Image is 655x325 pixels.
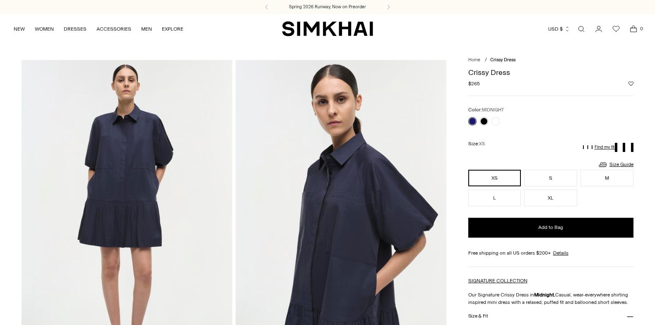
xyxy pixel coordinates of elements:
[580,170,633,186] button: M
[479,141,485,147] span: XS
[96,20,131,38] a: ACCESSORIES
[468,313,488,319] h3: Size & Fit
[468,140,485,148] label: Size:
[468,69,633,76] h1: Crissy Dress
[629,81,633,86] button: Add to Wishlist
[468,190,521,206] button: L
[468,292,628,305] span: Casual, wear-everywhere shirting inspired mini dress with a relaxed, puffed fit and ballooned sho...
[35,20,54,38] a: WOMEN
[141,20,152,38] a: MEN
[482,107,504,113] span: MIDNIGHT
[468,57,480,63] a: Home
[548,20,570,38] button: USD $
[289,4,366,10] a: Spring 2026 Runway, Now on Preorder
[468,80,480,87] span: $265
[468,170,521,186] button: XS
[538,224,563,231] span: Add to Bag
[468,218,633,238] button: Add to Bag
[468,292,554,298] span: Our Signature Crissy Dress in
[553,249,568,257] a: Details
[64,20,87,38] a: DRESSES
[573,21,590,37] a: Open search modal
[468,57,633,64] nav: breadcrumbs
[468,106,504,114] label: Color:
[490,57,515,63] span: Crissy Dress
[468,249,633,257] div: Free shipping on all US orders $200+
[598,159,633,170] a: Size Guide
[282,21,373,37] a: SIMKHAI
[485,57,487,64] div: /
[554,292,555,298] strong: .
[162,20,183,38] a: EXPLORE
[468,278,527,284] a: SIGNATURE COLLECTION
[534,292,554,298] strong: Midnight
[524,170,577,186] button: S
[14,20,25,38] a: NEW
[608,21,624,37] a: Wishlist
[590,21,607,37] a: Go to the account page
[524,190,577,206] button: XL
[625,21,642,37] a: Open cart modal
[638,25,645,32] span: 0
